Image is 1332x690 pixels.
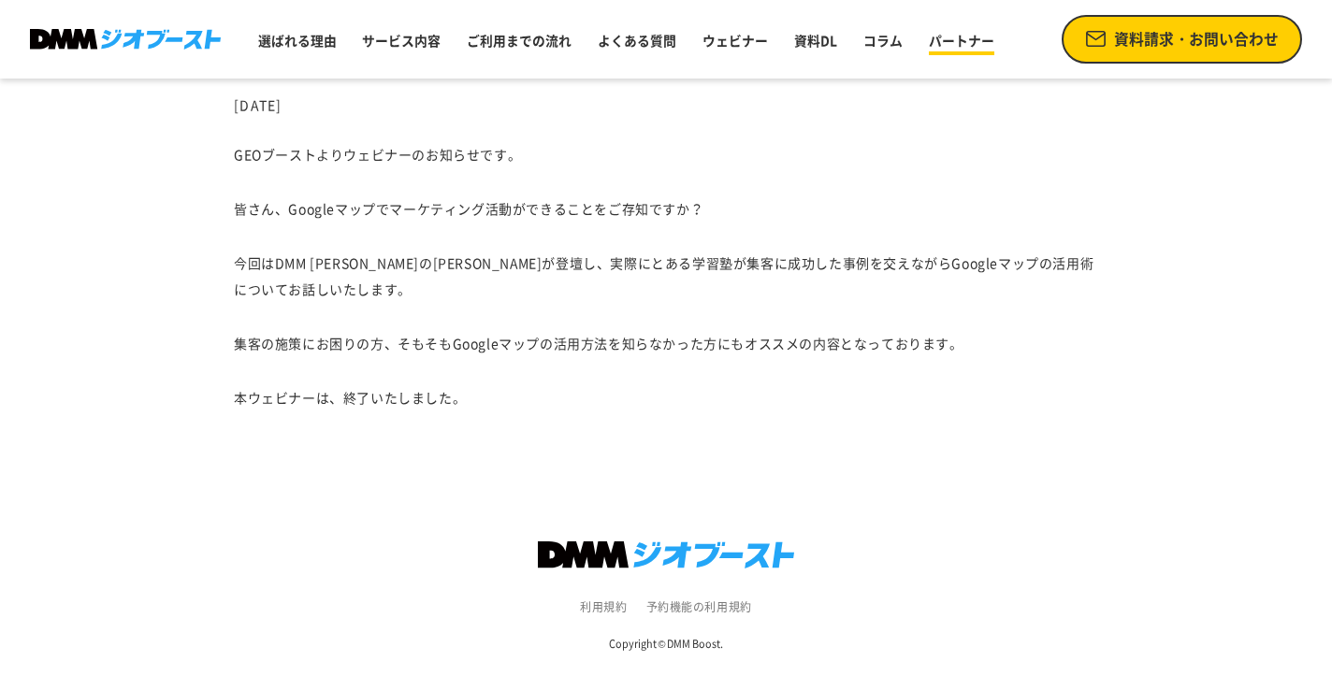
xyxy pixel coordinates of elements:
time: [DATE] [234,95,282,114]
a: パートナー [921,23,1002,57]
a: ご利用までの流れ [459,23,579,57]
p: 今回はDMM [PERSON_NAME]の[PERSON_NAME]が登壇し、実際にとある学習塾が集客に成功した事例を交えながらGoogleマップの活用術についてお話しいたします。 [234,250,1098,302]
p: 皆さん、Googleマップでマーケティング活動ができることをご存知ですか？ [234,195,1098,222]
a: 予約機能の利用規約 [646,598,752,615]
a: 選ばれる理由 [251,23,344,57]
p: 集客の施策にお困りの方、そもそもGoogleマップの活用方法を知らなかった方にもオススメの内容となっております。 [234,330,1098,356]
p: 本ウェビナーは、終了いたしました。 [234,384,1098,410]
small: Copyright © DMM Boost. [609,636,724,651]
span: 資料請求・お問い合わせ [1114,28,1279,50]
p: GEOブーストよりウェビナーのお知らせです。 [234,141,1098,167]
a: サービス内容 [355,23,448,57]
img: DMMジオブースト [538,541,794,568]
a: よくある質問 [590,23,684,57]
a: コラム [856,23,910,57]
img: DMMジオブースト [30,29,221,50]
a: 利用規約 [580,598,627,615]
a: ウェビナー [695,23,775,57]
a: 資料DL [787,23,845,57]
a: 資料請求・お問い合わせ [1062,15,1302,64]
